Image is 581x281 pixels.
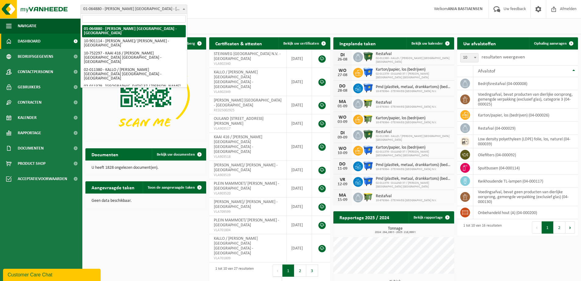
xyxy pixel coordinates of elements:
[333,37,382,49] h2: Ingeplande taken
[461,54,478,62] span: 10
[209,37,268,49] h2: Certificaten & attesten
[565,221,575,234] button: Next
[143,181,206,194] a: Toon de aangevraagde taken
[363,161,373,171] img: WB-1100-HPE-BE-04
[333,211,395,223] h2: Rapportage 2025 / 2024
[336,115,349,120] div: WO
[336,162,349,167] div: DO
[82,66,186,83] li: 02-011380 - KALLO / [PERSON_NAME] [GEOGRAPHIC_DATA] [GEOGRAPHIC_DATA] - [GEOGRAPHIC_DATA]
[287,50,312,68] td: [DATE]
[336,53,349,57] div: DI
[529,37,577,50] a: Ophaling aanvragen
[91,166,200,170] p: U heeft 1828 ongelezen document(en).
[363,192,373,202] img: WB-1100-HPE-GN-50
[214,209,282,214] span: VLA709599
[214,191,282,196] span: VLA903520
[306,264,318,277] button: 3
[282,264,294,277] button: 1
[336,99,349,104] div: MA
[363,83,373,93] img: WB-1100-HPE-BE-04
[82,50,186,66] li: 10-752297 - KAAI 416 / [PERSON_NAME] [GEOGRAPHIC_DATA] [GEOGRAPHIC_DATA] - [GEOGRAPHIC_DATA]
[336,131,349,135] div: DI
[376,121,437,124] span: 10-976364 - STEINWEG [GEOGRAPHIC_DATA] N.V.
[214,181,279,191] span: PLEIN MAMMOET/ [PERSON_NAME] - [GEOGRAPHIC_DATA]
[473,188,578,206] td: voedingsafval, bevat geen producten van dierlijke oorsprong, gemengde verpakking (exclusief glas)...
[336,73,349,77] div: 27-08
[376,199,437,202] span: 10-976364 - STEINWEG [GEOGRAPHIC_DATA] N.V.
[82,83,186,99] li: 02-011379 - [GEOGRAPHIC_DATA] 37 / [PERSON_NAME] [GEOGRAPHIC_DATA] [GEOGRAPHIC_DATA] - [GEOGRAPHI...
[457,37,502,49] h2: Uw afvalstoffen
[82,25,186,37] li: 01-064880 - [PERSON_NAME] [GEOGRAPHIC_DATA] - [GEOGRAPHIC_DATA]
[376,52,451,57] span: Restafval
[473,122,578,135] td: restafval (04-000029)
[214,98,282,108] span: [PERSON_NAME] [GEOGRAPHIC_DATA] - [GEOGRAPHIC_DATA]
[376,194,437,199] span: Restafval
[18,125,41,141] span: Rapportage
[214,108,282,113] span: RED25002925
[336,167,349,171] div: 11-09
[214,200,278,209] span: [PERSON_NAME]/ [PERSON_NAME] - [GEOGRAPHIC_DATA]
[336,120,349,124] div: 03-09
[287,234,312,262] td: [DATE]
[336,193,349,198] div: MA
[85,148,124,160] h2: Documenten
[478,69,495,74] span: Afvalstof
[148,186,195,190] span: Toon de aangevraagde taken
[287,96,312,114] td: [DATE]
[287,114,312,133] td: [DATE]
[376,90,451,93] span: 10-976364 - STEINWEG [GEOGRAPHIC_DATA] N.V.
[336,89,349,93] div: 28-08
[336,177,349,182] div: VR
[409,211,454,224] a: Bekijk rapportage
[18,141,44,156] span: Documenten
[448,7,482,11] strong: ANJA BASTIAENSEN
[336,231,454,234] span: 2024: 264,280 t - 2025: 218,999 t
[376,57,451,64] span: 02-011380 - KALLO / [PERSON_NAME] [GEOGRAPHIC_DATA] [GEOGRAPHIC_DATA]
[460,221,502,234] div: 1 tot 10 van 16 resultaten
[473,206,578,219] td: onbehandeld hout (A) (04-000200)
[214,228,282,233] span: VLA701804
[376,85,451,90] span: Pmd (plastiek, metaal, drankkartons) (bedrijven)
[18,95,41,110] span: Contracten
[376,168,451,171] span: 10-976364 - STEINWEG [GEOGRAPHIC_DATA] N.V.
[214,90,282,94] span: VLA902349
[152,148,206,161] a: Bekijk uw documenten
[214,163,278,172] span: [PERSON_NAME]/ [PERSON_NAME] - [GEOGRAPHIC_DATA]
[287,68,312,96] td: [DATE]
[81,5,187,14] span: 01-064880 - C. STEINWEG BELGIUM - ANTWERPEN
[376,163,451,168] span: Pmd (plastiek, metaal, drankkartons) (bedrijven)
[407,37,454,50] a: Bekijk uw kalender
[214,116,264,126] span: OULAND [STREET_ADDRESS][PERSON_NAME]
[376,181,451,189] span: 02-011379 - OULAND 37 / [PERSON_NAME] [GEOGRAPHIC_DATA] [GEOGRAPHIC_DATA]
[473,175,578,188] td: kwikhoudende TL-lampen (04-000117)
[473,148,578,161] td: oliefilters (04-000092)
[473,161,578,175] td: spuitbussen (04-000114)
[214,61,282,66] span: VLA902340
[3,268,102,281] iframe: chat widget
[278,37,330,50] a: Bekijk uw certificaten
[214,218,279,227] span: PLEIN MAMMOET/ [PERSON_NAME] - [GEOGRAPHIC_DATA]
[273,264,282,277] button: Previous
[473,90,578,109] td: voedingsafval, bevat producten van dierlijke oorsprong, gemengde verpakking (exclusief glas), cat...
[18,34,41,49] span: Dashboard
[482,55,525,60] label: resultaten weergeven
[82,37,186,50] li: 10-901114 - [PERSON_NAME]/ [PERSON_NAME] - [GEOGRAPHIC_DATA]
[91,199,200,203] p: Geen data beschikbaar.
[18,110,37,125] span: Kalender
[554,221,565,234] button: 2
[214,52,281,61] span: STEINWEG [GEOGRAPHIC_DATA] N.V. - [GEOGRAPHIC_DATA]
[336,146,349,151] div: WO
[85,181,141,193] h2: Aangevraagde taken
[18,18,37,34] span: Navigatie
[376,105,437,109] span: 10-976364 - STEINWEG [GEOGRAPHIC_DATA] N.V.
[411,42,443,46] span: Bekijk uw kalender
[336,84,349,89] div: DO
[18,64,53,79] span: Contactpersonen
[214,135,262,154] span: KAAI 416 / [PERSON_NAME] [GEOGRAPHIC_DATA] [GEOGRAPHIC_DATA] - [GEOGRAPHIC_DATA]
[85,50,206,140] img: Download de VHEPlus App
[473,109,578,122] td: karton/papier, los (bedrijven) (04-000026)
[336,68,349,73] div: WO
[363,145,373,155] img: WB-1100-HPE-BE-01
[283,42,319,46] span: Bekijk uw certificaten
